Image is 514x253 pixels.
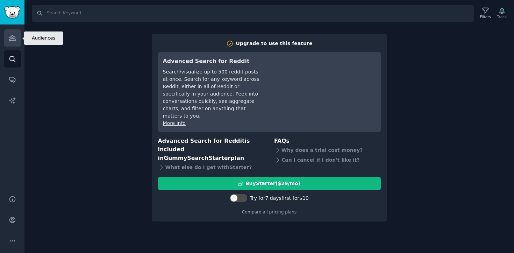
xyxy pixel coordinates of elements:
[242,210,297,215] a: Compare all pricing plans
[158,162,265,172] div: What else do I get with Starter ?
[480,14,491,19] div: Filters
[163,68,261,120] div: Search/visualize up to 500 reddit posts at once. Search for any keyword across Reddit, either in ...
[158,137,265,163] h3: Advanced Search for Reddit is included in plan
[158,177,381,190] button: BuyStarter($29/mo)
[4,6,20,19] img: GummySearch logo
[163,120,186,126] a: More info
[164,155,230,161] span: GummySearch Starter
[274,155,381,165] div: Can I cancel if I don't like it?
[32,5,474,22] input: Search Keyword
[274,145,381,155] div: Why does a trial cost money?
[163,57,261,66] h3: Advanced Search for Reddit
[245,180,300,187] div: Buy Starter ($ 29 /mo )
[236,40,313,47] div: Upgrade to use this feature
[274,137,381,146] h3: FAQs
[271,57,376,110] iframe: YouTube video player
[250,195,308,202] div: Try for 7 days first for $10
